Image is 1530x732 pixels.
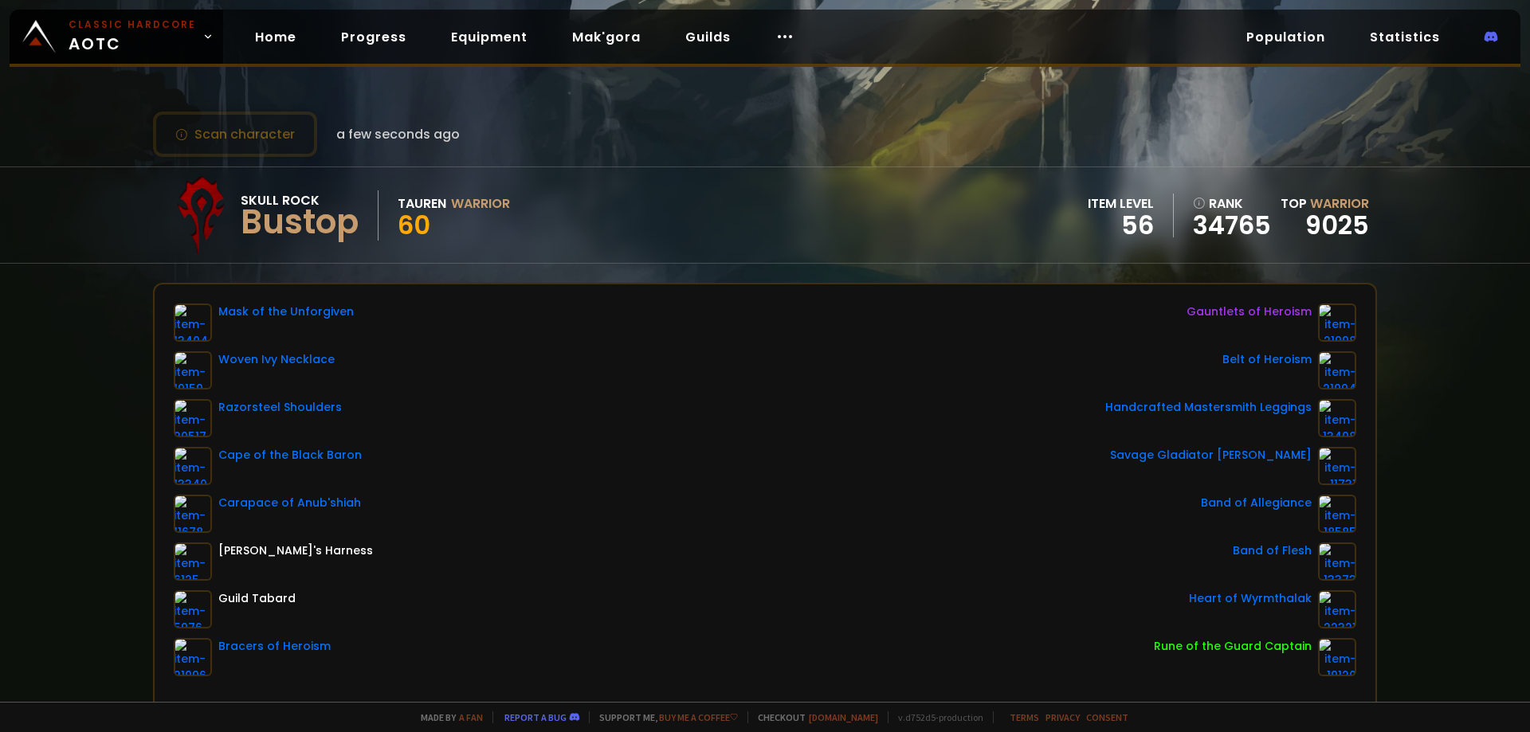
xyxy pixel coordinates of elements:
[1187,303,1312,320] div: Gauntlets of Heroism
[1318,542,1356,581] img: item-13373
[218,590,296,607] div: Guild Tabard
[174,399,212,437] img: item-20517
[174,590,212,628] img: item-5976
[1233,542,1312,559] div: Band of Flesh
[398,207,430,243] span: 60
[1318,351,1356,389] img: item-21994
[241,210,359,234] div: Bustop
[218,303,354,320] div: Mask of the Unforgiven
[174,303,212,342] img: item-13404
[1110,447,1312,464] div: Savage Gladiator [PERSON_NAME]
[1305,207,1369,243] a: 9025
[328,21,419,53] a: Progress
[10,10,223,64] a: Classic HardcoreAOTC
[1189,590,1312,607] div: Heart of Wyrmthalak
[1193,194,1271,213] div: rank
[659,711,738,723] a: Buy me a coffee
[1086,711,1128,723] a: Consent
[1318,447,1356,485] img: item-11731
[1088,213,1154,237] div: 56
[174,447,212,485] img: item-13340
[459,711,483,723] a: a fan
[1318,590,1356,628] img: item-22321
[1105,399,1312,416] div: Handcrafted Mastersmith Leggings
[589,711,738,723] span: Support me,
[174,542,212,581] img: item-6125
[218,399,342,416] div: Razorsteel Shoulders
[888,711,983,723] span: v. d752d5 - production
[1222,351,1312,368] div: Belt of Heroism
[242,21,309,53] a: Home
[1154,638,1312,655] div: Rune of the Guard Captain
[218,542,373,559] div: [PERSON_NAME]'s Harness
[218,495,361,511] div: Carapace of Anub'shiah
[218,351,335,368] div: Woven Ivy Necklace
[153,112,317,157] button: Scan character
[174,638,212,676] img: item-21996
[451,194,510,213] div: Warrior
[809,711,878,723] a: [DOMAIN_NAME]
[504,711,567,723] a: Report a bug
[1318,638,1356,676] img: item-19120
[174,351,212,389] img: item-19159
[69,18,196,56] span: AOTC
[1281,194,1369,213] div: Top
[1310,194,1369,213] span: Warrior
[673,21,743,53] a: Guilds
[398,194,446,213] div: Tauren
[1088,194,1154,213] div: item level
[1357,21,1453,53] a: Statistics
[241,190,359,210] div: Skull Rock
[1045,711,1080,723] a: Privacy
[1318,495,1356,533] img: item-18585
[1318,399,1356,437] img: item-13498
[1234,21,1338,53] a: Population
[438,21,540,53] a: Equipment
[411,711,483,723] span: Made by
[174,495,212,533] img: item-11678
[69,18,196,32] small: Classic Hardcore
[218,447,362,464] div: Cape of the Black Baron
[218,638,331,655] div: Bracers of Heroism
[336,124,460,144] span: a few seconds ago
[1010,711,1039,723] a: Terms
[559,21,653,53] a: Mak'gora
[747,711,878,723] span: Checkout
[1201,495,1312,511] div: Band of Allegiance
[1318,303,1356,342] img: item-21998
[1193,213,1271,237] a: 34765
